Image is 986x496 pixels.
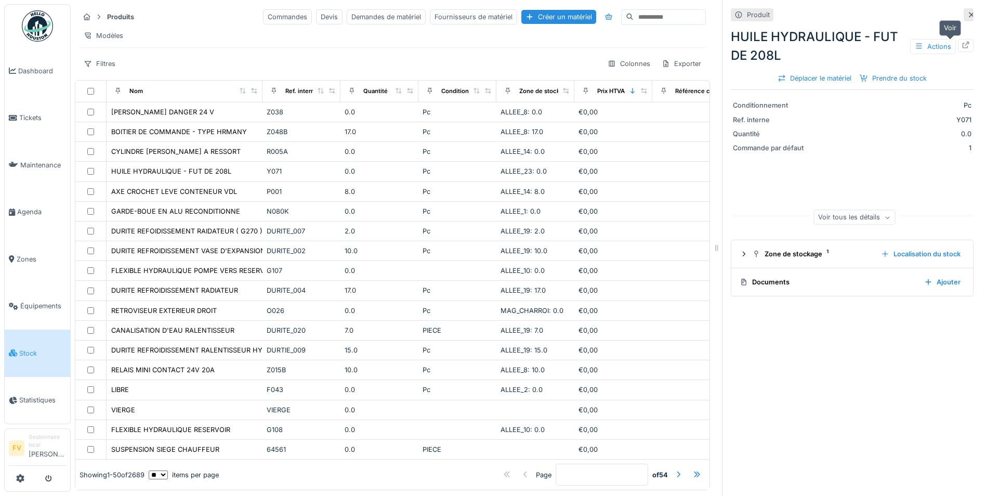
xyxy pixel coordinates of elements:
div: Z015B [267,365,336,375]
a: Équipements [5,283,70,330]
div: Pc [423,187,492,197]
div: G108 [267,425,336,435]
div: €0,00 [579,127,648,137]
div: DURITE REFROIDISSEMENT VASE D'EXPANSION [111,246,266,256]
li: FV [9,440,24,456]
div: HUILE HYDRAULIQUE - FUT DE 208L [731,28,974,65]
span: MAG_CHARROI: 0.0 [501,307,563,315]
a: Agenda [5,189,70,236]
div: €0,00 [579,266,648,276]
div: Zone de stockage [752,249,873,259]
span: Stock [19,348,66,358]
div: 0.0 [345,306,414,316]
div: O026 [267,306,336,316]
div: Y071 [815,115,971,125]
div: Z048B [267,127,336,137]
summary: Zone de stockage1Localisation du stock [735,244,969,264]
li: [PERSON_NAME] [29,433,66,463]
div: DURITE_020 [267,325,336,335]
span: Maintenance [20,160,66,170]
div: Modèles [79,28,128,43]
div: 0.0 [345,405,414,415]
div: DURTIE_009 [267,345,336,355]
div: €0,00 [579,147,648,156]
div: Pc [423,206,492,216]
div: Pc [423,147,492,156]
span: Équipements [20,301,66,311]
div: 0.0 [345,166,414,176]
div: €0,00 [579,365,648,375]
div: G107 [267,266,336,276]
div: Commande par défaut [733,143,811,153]
div: €0,00 [579,187,648,197]
div: Documents [740,277,916,287]
div: Pc [423,226,492,236]
div: [PERSON_NAME] DANGER 24 V [111,107,214,117]
div: DURITE REFROIDISSEMENT RADIATEUR [111,285,238,295]
div: 0.0 [815,129,971,139]
span: Tickets [19,113,66,123]
div: 15.0 [345,345,414,355]
div: DURITE REFROIDISSEMENT RALENTISSEUR HYDRAULIQUE [111,345,301,355]
div: P001 [267,187,336,197]
div: LIBRE [111,385,129,395]
div: Quantité [733,129,811,139]
div: BOITIER DE COMMANDE - TYPE HRMANY [111,127,247,137]
div: FLEXIBLE HYDRAULIQUE POMPE VERS RESERVOIR [111,266,275,276]
div: Pc [815,100,971,110]
div: 0.0 [345,206,414,216]
div: 0.0 [345,425,414,435]
div: Nom [129,87,143,96]
div: 17.0 [345,285,414,295]
div: €0,00 [579,445,648,454]
div: Pc [423,385,492,395]
div: Pc [423,166,492,176]
div: Actions [910,39,956,54]
div: Ref. interne [285,87,318,96]
div: 0.0 [345,147,414,156]
a: Maintenance [5,141,70,189]
div: Z038 [267,107,336,117]
div: PIECE [423,445,492,454]
div: Prendre du stock [856,71,931,85]
div: PIECE [423,325,492,335]
div: RETROVISEUR EXTERIEUR DROIT [111,306,217,316]
div: Pc [423,365,492,375]
div: €0,00 [579,206,648,216]
span: Dashboard [18,66,66,76]
div: DURITE REFOIDISSEMENT RAIDATEUR ( G270 ) [111,226,262,236]
div: Pc [423,345,492,355]
div: Conditionnement [441,87,491,96]
div: Demandes de matériel [347,9,426,24]
div: Ref. interne [733,115,811,125]
strong: Produits [103,12,138,22]
div: 64561 [267,445,336,454]
div: €0,00 [579,345,648,355]
div: 7.0 [345,325,414,335]
span: ALLEE_19: 17.0 [501,286,546,294]
div: VIERGE [111,405,135,415]
div: Commandes [263,9,312,24]
span: ALLEE_23: 0.0 [501,167,547,175]
div: items per page [149,469,219,479]
span: ALLEE_1: 0.0 [501,207,541,215]
div: €0,00 [579,425,648,435]
div: €0,00 [579,107,648,117]
span: ALLEE_19: 2.0 [501,227,545,235]
div: R005A [267,147,336,156]
div: Quantité [363,87,388,96]
div: DURITE_002 [267,246,336,256]
div: GARDE-BOUE EN ALU RECONDITIONNE [111,206,240,216]
div: Pc [423,127,492,137]
span: ALLEE_19: 7.0 [501,327,543,334]
div: AXE CROCHET LEVE CONTENEUR VDL [111,187,237,197]
div: Pc [423,306,492,316]
div: 10.0 [345,365,414,375]
div: Conditionnement [733,100,811,110]
div: €0,00 [579,405,648,415]
span: ALLEE_19: 10.0 [501,247,547,255]
div: €0,00 [579,226,648,236]
div: Pc [423,246,492,256]
span: ALLEE_14: 8.0 [501,188,545,195]
span: ALLEE_10: 0.0 [501,267,545,275]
